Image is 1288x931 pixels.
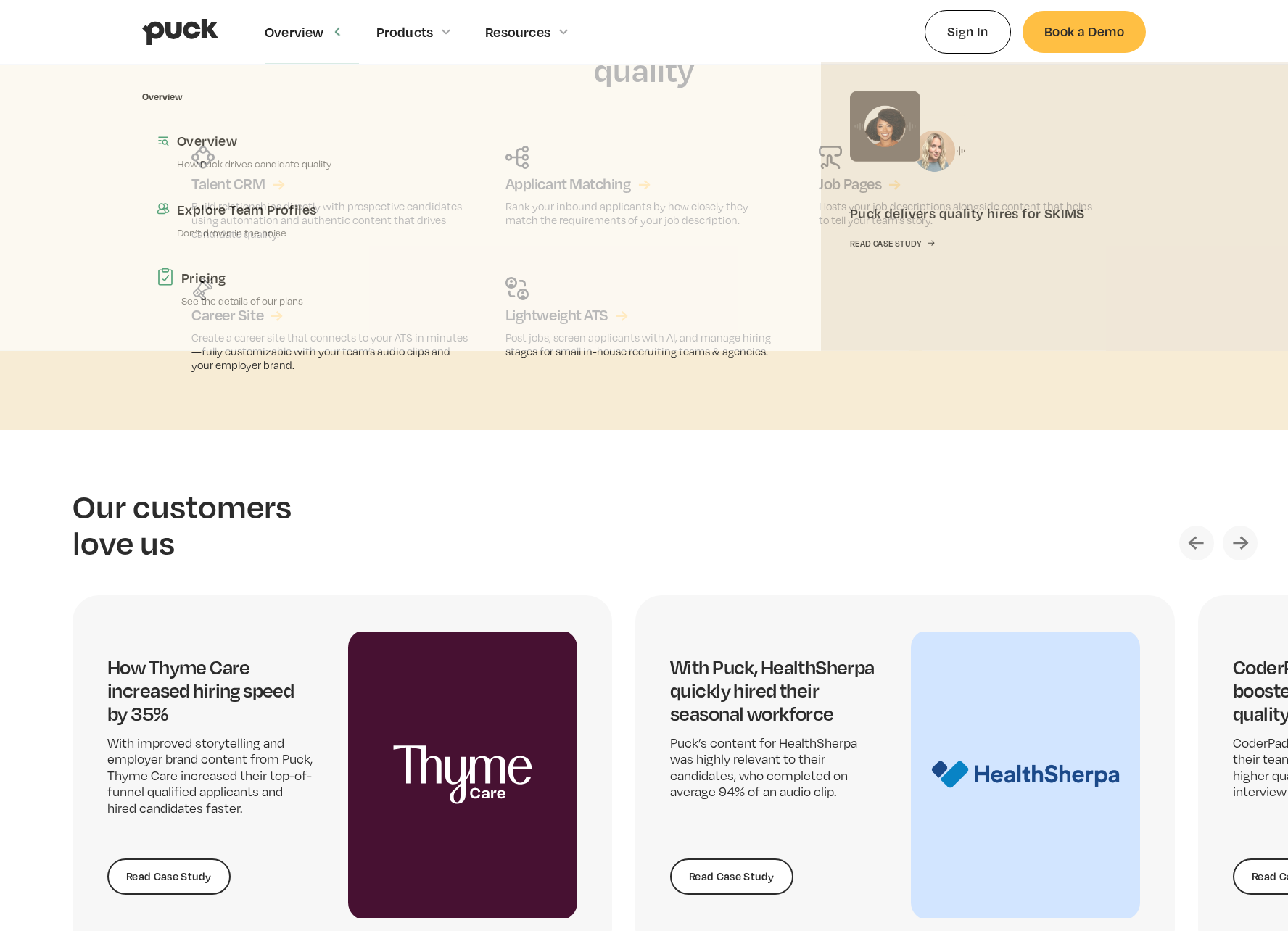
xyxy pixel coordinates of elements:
[142,117,467,185] a: OverviewHow Puck drives candidate quality
[1223,526,1258,560] div: Next slide
[850,239,921,248] div: Read Case Study
[181,293,453,307] p: See the details of our plans
[107,655,313,725] h4: How Thyme Care increased hiring speed by 35%
[670,655,876,725] h4: With Puck, HealthSherpa quickly hired their seasonal workforce
[925,10,1011,53] a: Sign In
[670,735,876,800] p: Puck’s content for HealthSherpa was highly relevant to their candidates, who completed on average...
[670,858,793,895] a: Read Case Study
[73,488,305,560] h2: Our customers love us
[485,24,550,40] div: Resources
[1179,526,1214,560] div: Previous slide
[107,858,231,895] a: Read Case Study
[181,268,453,286] div: Pricing
[107,735,313,816] p: With improved storytelling and employer brand content from Puck, Thyme Care increased their top-o...
[177,157,453,170] p: How Puck drives candidate quality
[265,24,324,40] div: Overview
[376,24,434,40] div: Products
[177,131,453,149] div: Overview
[191,331,469,373] p: Create a career site that connects to your ATS in minutes—fully customizable with your team’s aud...
[142,253,467,321] a: PricingSee the details of our plans
[177,199,453,218] div: Explore Team Profiles
[1023,11,1146,52] a: Book a Demo
[177,225,453,239] p: Don’t drown in the noise
[142,91,182,102] div: Overview
[821,62,1146,351] a: Puck delivers quality hires for SKIMSRead Case Study
[850,203,1085,221] div: Puck delivers quality hires for SKIMS
[142,185,467,253] a: Explore Team ProfilesDon’t drown in the noise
